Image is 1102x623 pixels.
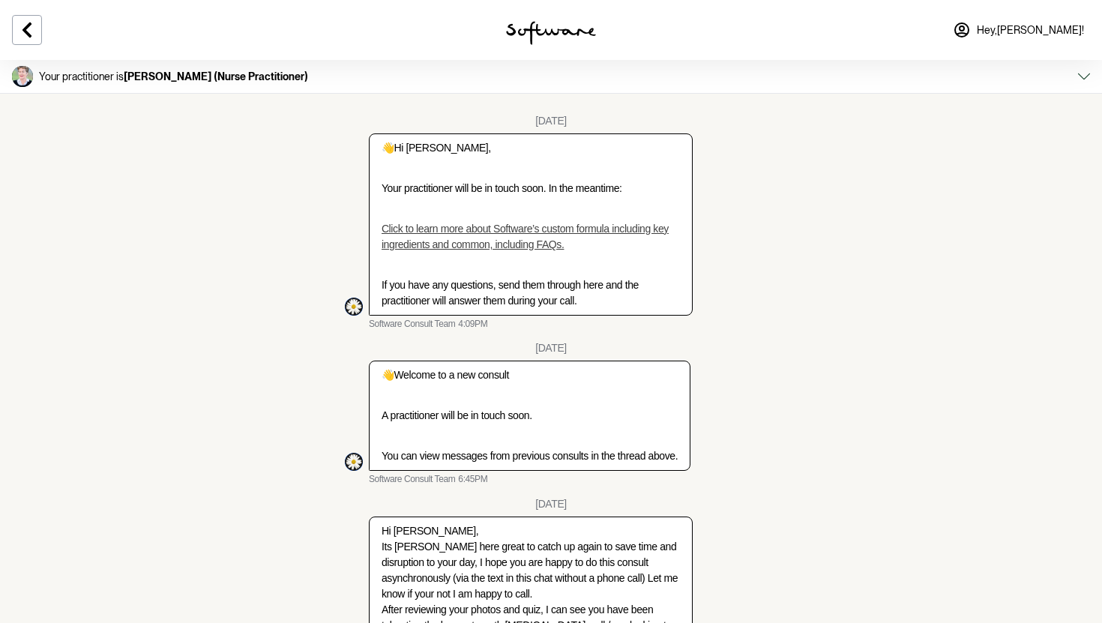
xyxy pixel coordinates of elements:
p: Hi [PERSON_NAME], [382,140,680,156]
p: Welcome to a new consult [382,367,678,383]
img: S [345,453,363,471]
span: Software Consult Team [369,319,455,331]
div: [DATE] [535,498,567,511]
img: S [345,298,363,316]
div: [DATE] [535,115,567,127]
span: 👋 [382,142,394,154]
strong: [PERSON_NAME] (Nurse Practitioner) [124,70,308,82]
img: software logo [506,21,596,45]
span: 👋 [382,369,394,381]
time: 2025-07-29T08:45:06.255Z [458,474,487,486]
div: [DATE] [535,342,567,355]
span: Software Consult Team [369,474,455,486]
p: Your practitioner is [39,70,308,83]
time: 2025-05-06T06:09:18.496Z [458,319,487,331]
a: Hey,[PERSON_NAME]! [944,12,1093,48]
a: Click to learn more about Software’s custom formula including key ingredients and common, includi... [382,223,669,250]
p: Your practitioner will be in touch soon. In the meantime: [382,181,680,196]
div: Software Consult Team [345,298,363,316]
p: If you have any questions, send them through here and the practitioner will answer them during yo... [382,277,680,309]
img: Butler [12,66,33,87]
span: Hey, [PERSON_NAME] ! [977,24,1084,37]
p: A practitioner will be in touch soon. [382,408,678,424]
p: You can view messages from previous consults in the thread above. [382,448,678,464]
div: Software Consult Team [345,453,363,471]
